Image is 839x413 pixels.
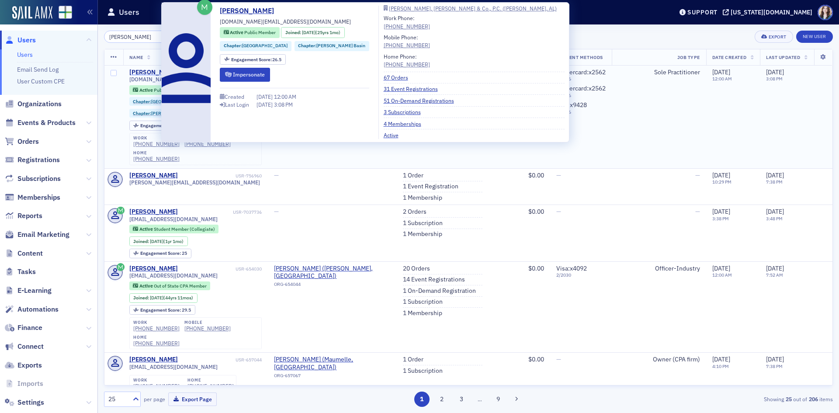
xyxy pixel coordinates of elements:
[556,272,606,278] span: 2 / 2030
[133,110,151,116] span: Chapter :
[556,171,561,179] span: —
[403,265,430,273] a: 20 Orders
[129,236,188,246] div: Joined: 2024-08-14 00:00:00
[17,193,60,202] span: Memberships
[403,230,442,238] a: 1 Membership
[5,286,52,295] a: E-Learning
[133,340,180,347] a: [PHONE_NUMBER]
[179,209,262,215] div: USR-7037736
[5,305,59,314] a: Automations
[140,123,191,128] div: 26.5
[766,264,784,272] span: [DATE]
[129,225,219,233] div: Active: Active: Student Member (Collegiate)
[281,27,344,38] div: Joined: 2000-07-17 00:00:00
[129,216,218,222] span: [EMAIL_ADDRESS][DOMAIN_NAME]
[133,98,151,104] span: Chapter :
[220,27,280,38] div: Active: Active: Public Member
[17,99,62,109] span: Organizations
[133,295,150,301] span: Joined :
[129,172,178,180] a: [PERSON_NAME]
[17,66,59,73] a: Email Send Log
[150,295,163,301] span: [DATE]
[17,51,33,59] a: Users
[766,272,783,278] time: 7:52 AM
[677,54,700,60] span: Job Type
[179,357,262,363] div: USR-657044
[687,8,718,16] div: Support
[384,22,430,30] a: [PHONE_NUMBER]
[129,179,260,186] span: [PERSON_NAME][EMAIL_ADDRESS][DOMAIN_NAME]
[5,35,36,45] a: Users
[220,6,281,16] a: [PERSON_NAME]
[384,97,461,104] a: 51 On-Demand Registrations
[556,84,606,92] span: Mastercard : x2562
[384,33,430,49] div: Mobile Phone:
[403,356,423,364] a: 1 Order
[133,141,180,147] a: [PHONE_NUMBER]
[712,363,729,369] time: 4:10 PM
[129,305,195,315] div: Engagement Score: 29.5
[403,172,423,180] a: 1 Order
[766,54,800,60] span: Last Updated
[129,109,205,118] div: Chapter:
[17,118,76,128] span: Events & Products
[274,93,296,100] span: 12:00 AM
[384,73,415,81] a: 67 Orders
[695,171,700,179] span: —
[766,171,784,179] span: [DATE]
[257,93,274,100] span: [DATE]
[712,68,730,76] span: [DATE]
[220,17,351,25] span: [DOMAIN_NAME][EMAIL_ADDRESS][DOMAIN_NAME]
[556,208,561,215] span: —
[129,249,191,258] div: Engagement Score: 25
[384,41,430,49] a: [PHONE_NUMBER]
[5,211,42,221] a: Reports
[298,42,365,49] a: Chapter:[PERSON_NAME] Basin
[230,29,244,35] span: Active
[129,364,218,370] span: [EMAIL_ADDRESS][DOMAIN_NAME]
[150,239,184,244] div: (1yr 1mo)
[140,122,182,128] span: Engagement Score :
[712,179,732,185] time: 10:29 PM
[108,395,128,404] div: 25
[133,325,180,332] a: [PHONE_NUMBER]
[150,238,163,244] span: [DATE]
[5,193,60,202] a: Memberships
[220,54,286,65] div: Engagement Score: 26.5
[184,141,231,147] a: [PHONE_NUMBER]
[403,194,442,202] a: 1 Membership
[384,60,430,68] a: [PHONE_NUMBER]
[224,29,276,36] a: Active Public Member
[712,355,730,363] span: [DATE]
[712,54,746,60] span: Date Created
[187,378,234,383] div: home
[17,230,69,239] span: Email Marketing
[129,272,218,279] span: [EMAIL_ADDRESS][DOMAIN_NAME]
[17,361,42,370] span: Exports
[766,76,783,82] time: 3:08 PM
[784,395,793,403] strong: 25
[274,265,391,280] a: [PERSON_NAME] ([PERSON_NAME], [GEOGRAPHIC_DATA])
[434,392,449,407] button: 2
[556,264,587,272] span: Visa : x4092
[766,68,784,76] span: [DATE]
[712,215,729,222] time: 3:38 PM
[133,156,180,162] a: [PHONE_NUMBER]
[184,320,231,325] div: mobile
[528,355,544,363] span: $0.00
[129,76,260,83] span: [DOMAIN_NAME][EMAIL_ADDRESS][DOMAIN_NAME]
[129,69,178,76] a: [PERSON_NAME]
[129,265,178,273] a: [PERSON_NAME]
[12,6,52,20] a: SailAMX
[144,395,165,403] label: per page
[133,378,180,383] div: work
[712,208,730,215] span: [DATE]
[224,42,288,49] a: Chapter:[GEOGRAPHIC_DATA]
[5,155,60,165] a: Registrations
[414,392,430,407] button: 1
[231,57,282,62] div: 26.5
